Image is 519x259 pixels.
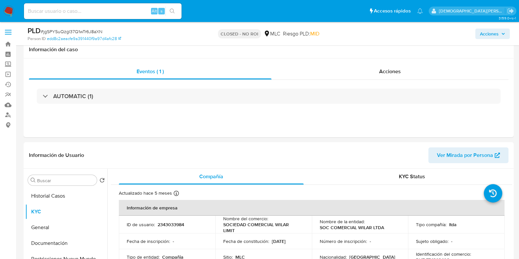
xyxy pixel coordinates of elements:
p: Actualizado hace 5 meses [119,190,172,196]
p: cristian.porley@mercadolibre.com [439,8,505,14]
p: Fecha de inscripción : [127,238,170,244]
button: KYC [25,204,107,220]
span: MID [310,30,319,37]
span: Riesgo PLD: [283,30,319,37]
button: Ver Mirada por Persona [428,147,508,163]
a: edd8c2aeacfe9a391440f9a97d4afc28 [47,36,121,42]
div: MLC [264,30,280,37]
span: Ver Mirada por Persona [437,147,493,163]
p: ltda [449,222,457,227]
th: Información de empresa [119,200,505,216]
span: Eventos ( 1 ) [137,68,164,75]
a: Notificaciones [417,8,423,14]
p: CLOSED - NO ROI [218,29,261,38]
p: - [173,238,174,244]
p: ID de usuario : [127,222,155,227]
div: AUTOMATIC (1) [37,89,501,104]
button: search-icon [165,7,179,16]
span: # jgSPYSuQzgI37Q1wTr6J8aXN [41,28,102,35]
p: Nombre de la entidad : [320,219,365,225]
span: KYC Status [399,173,425,180]
button: Historial Casos [25,188,107,204]
button: Acciones [475,29,510,39]
button: General [25,220,107,235]
button: Documentación [25,235,107,251]
h1: Información de Usuario [29,152,84,159]
p: [DATE] [272,238,286,244]
p: - [370,238,371,244]
p: 2343033984 [158,222,184,227]
input: Buscar usuario o caso... [24,7,182,15]
span: Compañía [199,173,223,180]
b: PLD [28,25,41,36]
a: Salir [507,8,514,14]
input: Buscar [37,178,94,183]
span: Acciones [379,68,401,75]
p: Sujeto obligado : [416,238,448,244]
p: - [451,238,452,244]
span: Alt [152,8,157,14]
p: Número de inscripción : [320,238,367,244]
button: Buscar [31,178,36,183]
p: Nombre del comercio : [223,216,268,222]
span: Accesos rápidos [374,8,411,14]
b: Person ID [28,36,46,42]
p: SOCIEDAD COMERCIAL WILAR LIMIT [223,222,301,233]
p: SOC COMERCIAL WILAR LTDA [320,225,384,230]
p: Identificación del comercio : [416,251,471,257]
p: Tipo compañía : [416,222,446,227]
span: Acciones [480,29,499,39]
h3: AUTOMATIC (1) [53,93,93,100]
p: Fecha de constitución : [223,238,269,244]
span: s [161,8,162,14]
button: Volver al orden por defecto [99,178,105,185]
h1: Información del caso [29,46,508,53]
